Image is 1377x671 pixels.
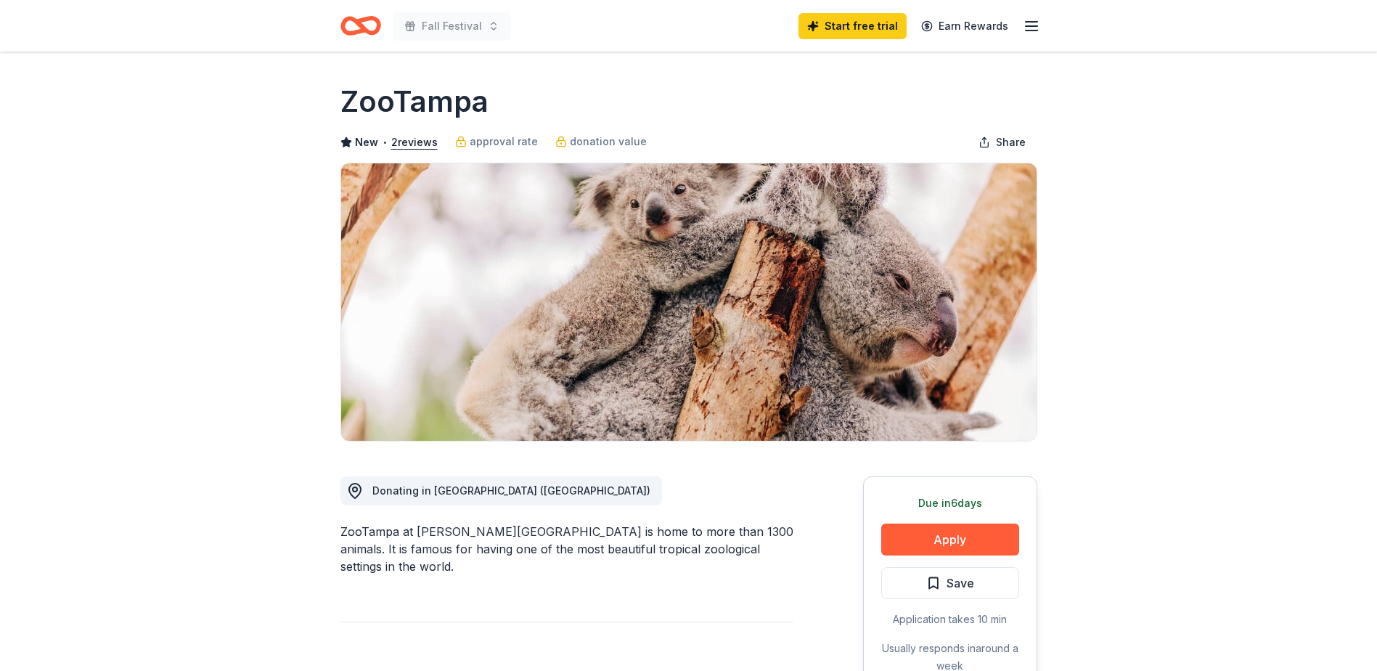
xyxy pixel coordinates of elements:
[391,134,438,151] button: 2reviews
[340,9,381,43] a: Home
[355,134,378,151] span: New
[340,81,489,122] h1: ZooTampa
[881,567,1019,599] button: Save
[470,133,538,150] span: approval rate
[570,133,647,150] span: donation value
[555,133,647,150] a: donation value
[967,128,1037,157] button: Share
[798,13,907,39] a: Start free trial
[341,163,1037,441] img: Image for ZooTampa
[455,133,538,150] a: approval rate
[996,134,1026,151] span: Share
[382,137,387,148] span: •
[881,524,1019,556] button: Apply
[912,13,1017,39] a: Earn Rewards
[340,523,793,575] div: ZooTampa at [PERSON_NAME][GEOGRAPHIC_DATA] is home to more than 1300 animals. It is famous for ha...
[881,611,1019,628] div: Application takes 10 min
[393,12,511,41] button: Fall Festival
[881,495,1019,512] div: Due in 6 days
[422,17,482,35] span: Fall Festival
[372,484,650,497] span: Donating in [GEOGRAPHIC_DATA] ([GEOGRAPHIC_DATA])
[947,574,974,593] span: Save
